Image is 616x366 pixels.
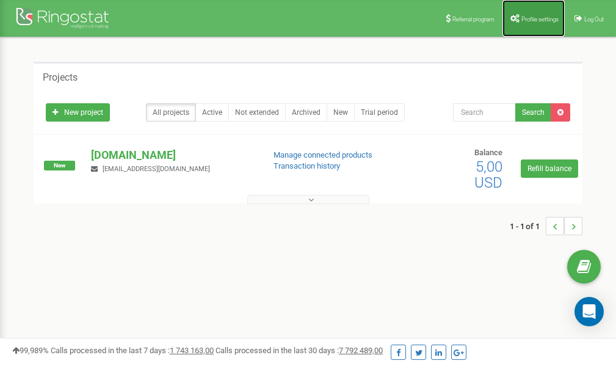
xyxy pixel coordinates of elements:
[216,346,383,355] span: Calls processed in the last 30 days :
[195,103,229,122] a: Active
[510,217,546,235] span: 1 - 1 of 1
[43,72,78,83] h5: Projects
[584,16,604,23] span: Log Out
[339,346,383,355] u: 7 792 489,00
[515,103,551,122] button: Search
[44,161,75,170] span: New
[103,165,210,173] span: [EMAIL_ADDRESS][DOMAIN_NAME]
[285,103,327,122] a: Archived
[327,103,355,122] a: New
[228,103,286,122] a: Not extended
[51,346,214,355] span: Calls processed in the last 7 days :
[474,158,502,191] span: 5,00 USD
[146,103,196,122] a: All projects
[12,346,49,355] span: 99,989%
[274,150,372,159] a: Manage connected products
[574,297,604,326] div: Open Intercom Messenger
[46,103,110,122] a: New project
[521,159,578,178] a: Refill balance
[452,16,495,23] span: Referral program
[91,147,253,163] p: [DOMAIN_NAME]
[170,346,214,355] u: 1 743 163,00
[453,103,516,122] input: Search
[510,205,582,247] nav: ...
[354,103,405,122] a: Trial period
[521,16,559,23] span: Profile settings
[474,148,502,157] span: Balance
[274,161,340,170] a: Transaction history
